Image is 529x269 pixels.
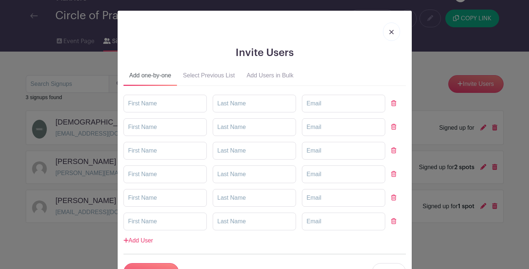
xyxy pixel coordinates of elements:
h3: Invite Users [123,47,406,59]
a: Add User [123,237,153,244]
input: Last Name [213,189,296,207]
input: Last Name [213,95,296,112]
input: Last Name [213,213,296,230]
button: Add one-by-one [123,68,177,86]
img: close_button-5f87c8562297e5c2d7936805f587ecaba9071eb48480494691a3f1689db116b3.svg [389,30,394,34]
input: First Name [123,142,207,160]
input: First Name [123,118,207,136]
button: Select Previous List [177,68,241,86]
input: Last Name [213,165,296,183]
input: First Name [123,165,207,183]
input: Email [302,213,385,230]
input: First Name [123,95,207,112]
button: Add Users in Bulk [241,68,299,86]
input: Email [302,95,385,112]
input: First Name [123,213,207,230]
input: Last Name [213,118,296,136]
input: Email [302,118,385,136]
input: Email [302,165,385,183]
input: Email [302,189,385,207]
input: First Name [123,189,207,207]
input: Email [302,142,385,160]
input: Last Name [213,142,296,160]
